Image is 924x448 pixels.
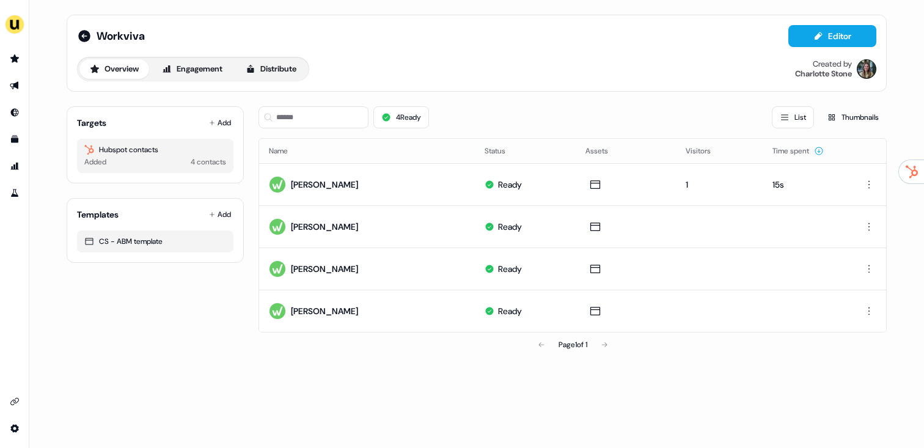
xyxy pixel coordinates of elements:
[291,263,358,275] div: [PERSON_NAME]
[207,114,233,131] button: Add
[5,156,24,176] a: Go to attribution
[5,392,24,411] a: Go to integrations
[291,221,358,233] div: [PERSON_NAME]
[485,140,520,162] button: Status
[77,208,119,221] div: Templates
[97,29,145,43] span: Workviva
[5,183,24,203] a: Go to experiments
[191,156,226,168] div: 4 contacts
[269,140,302,162] button: Name
[291,178,358,191] div: [PERSON_NAME]
[5,130,24,149] a: Go to templates
[5,76,24,95] a: Go to outbound experience
[84,235,226,248] div: CS - ABM template
[77,117,106,129] div: Targets
[795,69,852,79] div: Charlotte Stone
[373,106,429,128] button: 4Ready
[235,59,307,79] button: Distribute
[498,178,522,191] div: Ready
[559,339,587,351] div: Page 1 of 1
[686,178,752,191] div: 1
[5,49,24,68] a: Go to prospects
[819,106,887,128] button: Thumbnails
[498,221,522,233] div: Ready
[813,59,852,69] div: Created by
[291,305,358,317] div: [PERSON_NAME]
[5,103,24,122] a: Go to Inbound
[576,139,676,163] th: Assets
[788,31,876,44] a: Editor
[498,263,522,275] div: Ready
[772,178,836,191] div: 15s
[498,305,522,317] div: Ready
[788,25,876,47] button: Editor
[5,419,24,438] a: Go to integrations
[772,106,814,128] button: List
[686,140,725,162] button: Visitors
[857,59,876,79] img: Charlotte
[207,206,233,223] button: Add
[772,140,824,162] button: Time spent
[84,156,106,168] div: Added
[152,59,233,79] button: Engagement
[84,144,226,156] div: Hubspot contacts
[79,59,149,79] button: Overview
